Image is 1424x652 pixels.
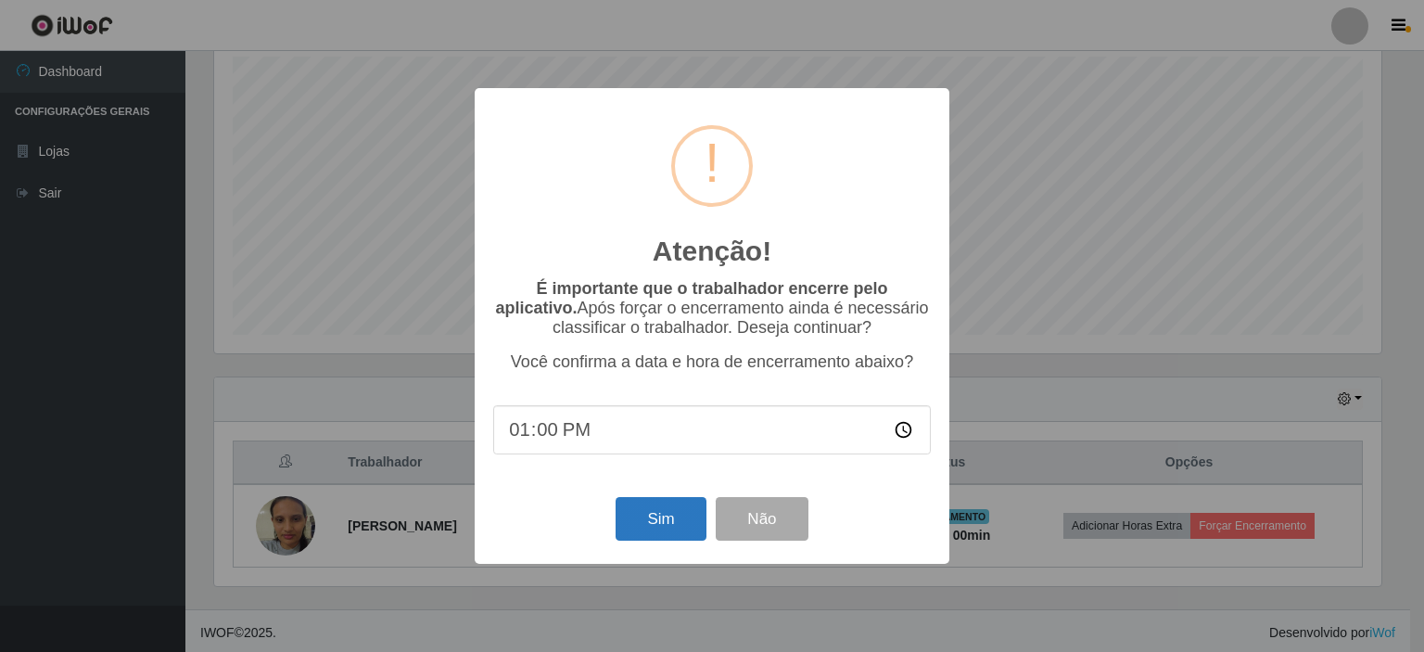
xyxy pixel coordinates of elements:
[493,279,931,338] p: Após forçar o encerramento ainda é necessário classificar o trabalhador. Deseja continuar?
[616,497,706,541] button: Sim
[716,497,807,541] button: Não
[493,352,931,372] p: Você confirma a data e hora de encerramento abaixo?
[495,279,887,317] b: É importante que o trabalhador encerre pelo aplicativo.
[653,235,771,268] h2: Atenção!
